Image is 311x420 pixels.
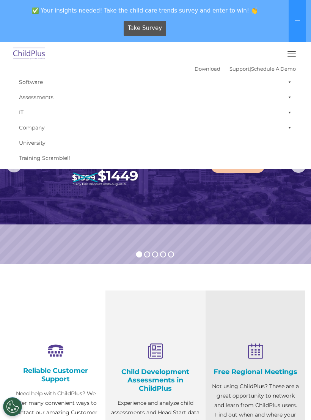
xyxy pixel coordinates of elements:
a: Company [15,120,296,135]
a: IT [15,105,296,120]
font: | [195,66,296,72]
h4: Reliable Customer Support [11,366,100,383]
a: Software [15,74,296,90]
a: Take Survey [124,21,166,36]
span: Take Survey [128,22,162,35]
h4: Free Regional Meetings [211,368,300,376]
a: Schedule A Demo [251,66,296,72]
a: Support [229,66,250,72]
a: University [15,135,296,150]
button: Cookies Settings [3,397,22,416]
h4: Child Development Assessments in ChildPlus [111,368,199,393]
a: Training Scramble!! [15,150,296,166]
img: ChildPlus by Procare Solutions [11,45,47,63]
a: Assessments [15,90,296,105]
a: Download [195,66,220,72]
span: ✅ Your insights needed! Take the child care trends survey and enter to win! 👏 [3,3,287,18]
